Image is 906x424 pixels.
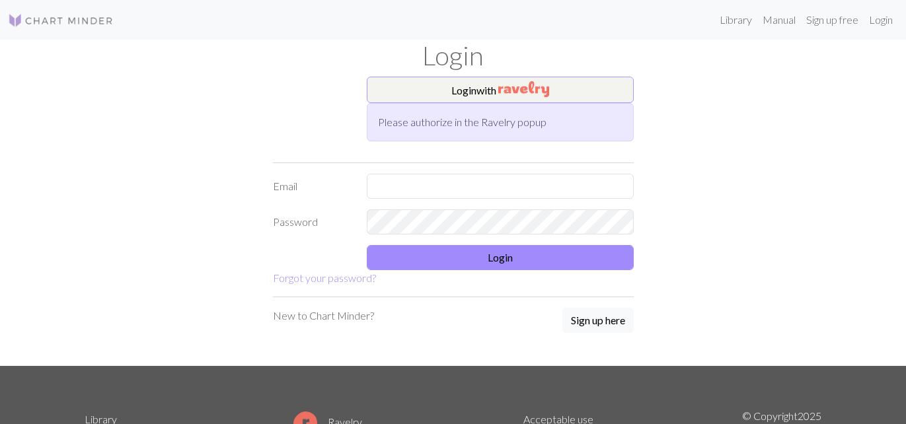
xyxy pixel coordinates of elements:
label: Password [265,209,359,234]
a: Sign up here [562,308,634,334]
label: Email [265,174,359,199]
h1: Login [77,40,830,71]
a: Library [714,7,757,33]
button: Loginwith [367,77,634,103]
a: Login [864,7,898,33]
img: Ravelry [498,81,549,97]
a: Manual [757,7,801,33]
div: Please authorize in the Ravelry popup [367,103,634,141]
p: New to Chart Minder? [273,308,374,324]
button: Sign up here [562,308,634,333]
button: Login [367,245,634,270]
a: Forgot your password? [273,271,376,284]
a: Sign up free [801,7,864,33]
img: Logo [8,13,114,28]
